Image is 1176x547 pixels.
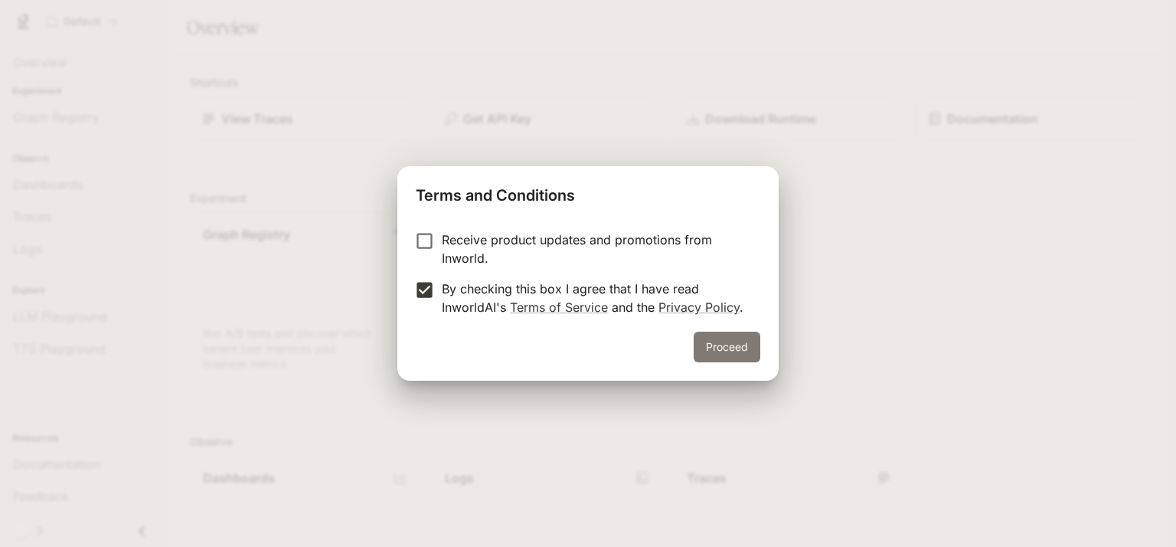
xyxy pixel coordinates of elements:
p: By checking this box I agree that I have read InworldAI's and the . [442,280,748,316]
a: Terms of Service [510,300,608,315]
a: Privacy Policy [658,300,740,315]
button: Proceed [694,332,760,362]
p: Receive product updates and promotions from Inworld. [442,231,748,267]
h2: Terms and Conditions [397,166,779,218]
